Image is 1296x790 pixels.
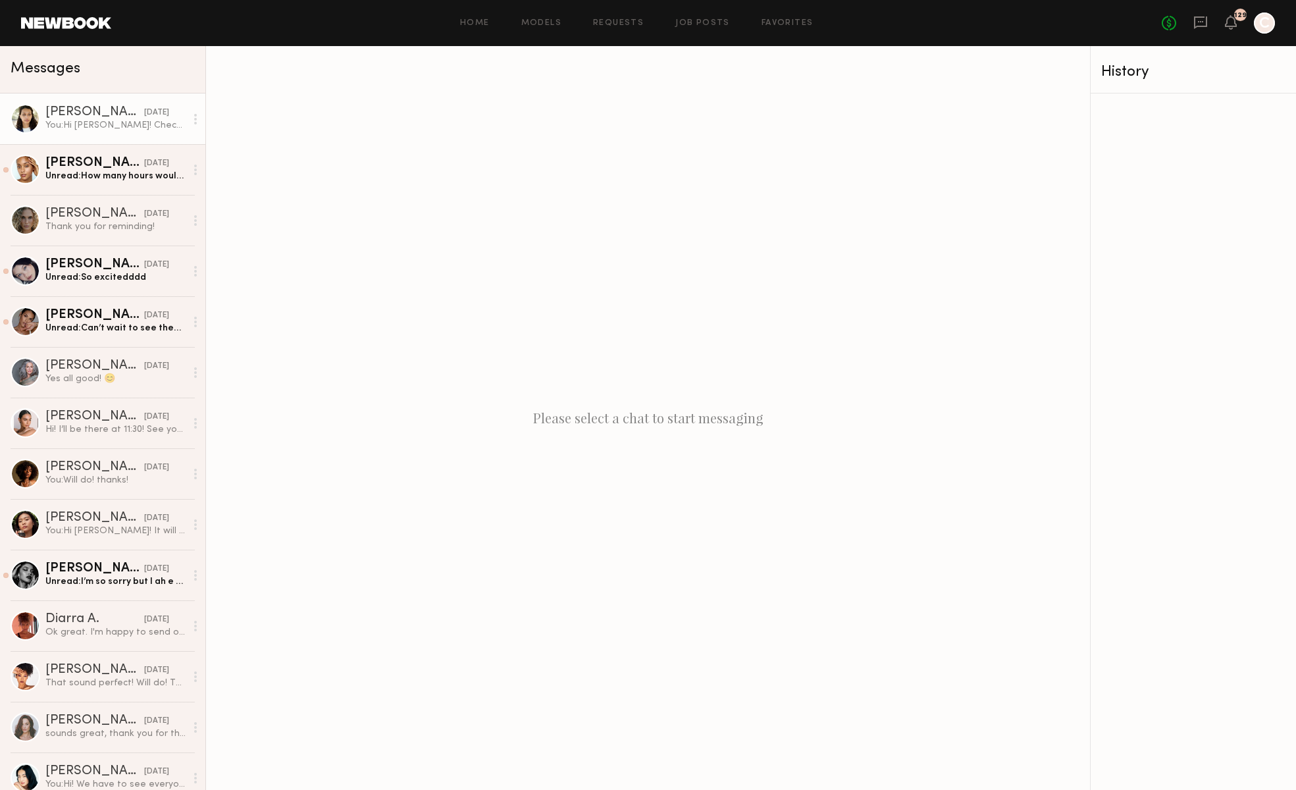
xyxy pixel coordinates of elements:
[45,410,144,423] div: [PERSON_NAME]
[45,474,186,487] div: You: Will do! thanks!
[45,423,186,436] div: Hi! I’ll be there at 11:30! See you ✨
[144,715,169,727] div: [DATE]
[45,322,186,334] div: Unread: Can’t wait to see them!!!
[45,258,144,271] div: [PERSON_NAME]
[144,157,169,170] div: [DATE]
[1254,13,1275,34] a: C
[144,309,169,322] div: [DATE]
[593,19,644,28] a: Requests
[144,461,169,474] div: [DATE]
[521,19,561,28] a: Models
[45,359,144,373] div: [PERSON_NAME]
[45,575,186,588] div: Unread: I’m so sorry but I ah e to cancel my casting window time [DATE]. I got my car towed and i...
[144,107,169,119] div: [DATE]
[45,765,144,778] div: [PERSON_NAME]
[45,525,186,537] div: You: Hi [PERSON_NAME]! It will be 3 to 4 hours near [GEOGRAPHIC_DATA]. I am thinking most likely ...
[45,170,186,182] div: Unread: How many hours would it have been for? And what would the rate be?
[144,259,169,271] div: [DATE]
[45,106,144,119] div: [PERSON_NAME]
[45,461,144,474] div: [PERSON_NAME]
[45,727,186,740] div: sounds great, thank you for the details! see you then :)
[45,271,186,284] div: Unread: So excitedddd
[45,309,144,322] div: [PERSON_NAME]
[675,19,730,28] a: Job Posts
[144,664,169,677] div: [DATE]
[144,563,169,575] div: [DATE]
[144,208,169,221] div: [DATE]
[1101,65,1285,80] div: History
[144,614,169,626] div: [DATE]
[144,411,169,423] div: [DATE]
[45,207,144,221] div: [PERSON_NAME]
[45,677,186,689] div: That sound perfect! Will do! Thank you so much!!
[206,46,1090,790] div: Please select a chat to start messaging
[762,19,814,28] a: Favorites
[460,19,490,28] a: Home
[45,119,186,132] div: You: Hi [PERSON_NAME]! Checking in again in case you missed my message above. Let me know if you ...
[11,61,80,76] span: Messages
[45,664,144,677] div: [PERSON_NAME]
[45,512,144,525] div: [PERSON_NAME]
[45,626,186,639] div: Ok great. I'm happy to send over any other casting materials as well as I'm available for the sho...
[144,360,169,373] div: [DATE]
[45,562,144,575] div: [PERSON_NAME]
[144,512,169,525] div: [DATE]
[45,157,144,170] div: [PERSON_NAME]
[45,221,186,233] div: Thank you for reminding!
[45,373,186,385] div: Yes all good! 😊
[45,714,144,727] div: [PERSON_NAME]
[1234,12,1247,19] div: 129
[45,613,144,626] div: Diarra A.
[144,766,169,778] div: [DATE]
